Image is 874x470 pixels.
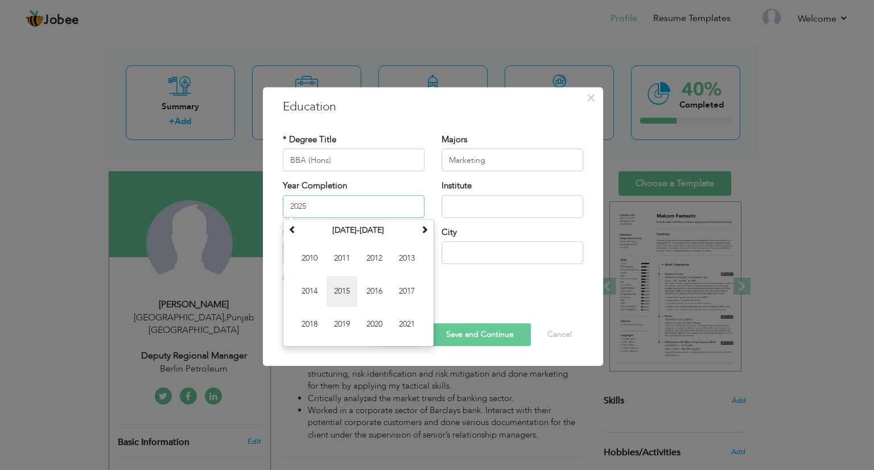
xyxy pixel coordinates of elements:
[359,243,390,274] span: 2012
[294,243,325,274] span: 2010
[442,134,467,146] label: Majors
[283,180,347,192] label: Year Completion
[359,309,390,340] span: 2020
[288,225,296,233] span: Previous Decade
[299,222,418,239] th: Select Decade
[283,134,336,146] label: * Degree Title
[327,309,357,340] span: 2019
[391,243,422,274] span: 2013
[442,226,457,238] label: City
[294,276,325,307] span: 2014
[582,89,600,107] button: Close
[359,276,390,307] span: 2016
[327,243,357,274] span: 2011
[391,276,422,307] span: 2017
[442,180,472,192] label: Institute
[586,88,596,108] span: ×
[420,225,428,233] span: Next Decade
[294,309,325,340] span: 2018
[283,98,583,116] h3: Education
[536,323,583,346] button: Cancel
[391,309,422,340] span: 2021
[429,323,531,346] button: Save and Continue
[327,276,357,307] span: 2015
